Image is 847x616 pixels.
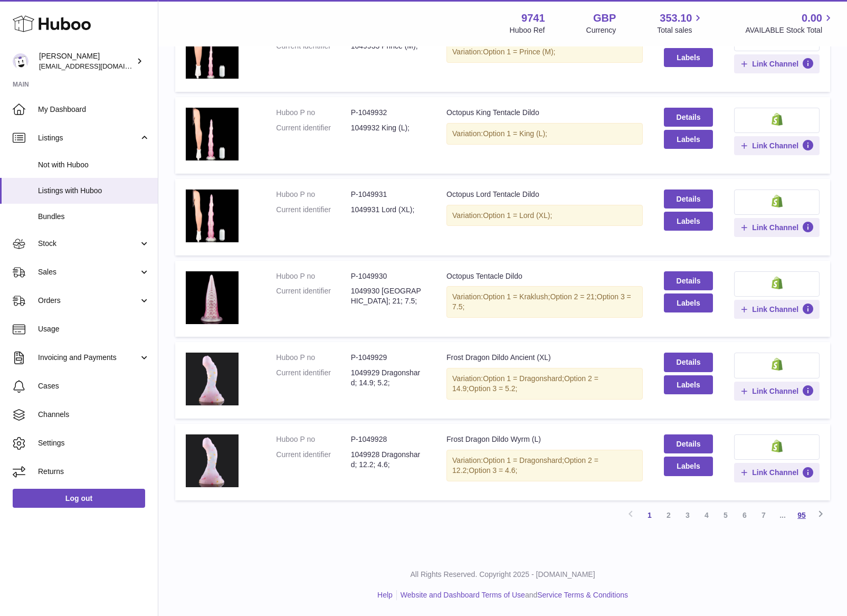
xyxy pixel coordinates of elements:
[772,358,783,371] img: shopify-small.png
[446,450,643,481] div: Variation:
[446,108,643,118] div: Octopus King Tentacle Dildo
[752,386,798,396] span: Link Channel
[664,457,713,476] button: Labels
[483,292,550,301] span: Option 1 = Kraklush;
[754,506,773,525] a: 7
[38,296,139,306] span: Orders
[593,11,616,25] strong: GBP
[276,189,350,200] dt: Huboo P no
[745,25,834,35] span: AVAILABLE Stock Total
[276,434,350,444] dt: Huboo P no
[745,11,834,35] a: 0.00 AVAILABLE Stock Total
[351,353,425,363] dd: P-1049929
[657,11,704,35] a: 353.10 Total sales
[640,506,659,525] a: 1
[664,434,713,453] a: Details
[38,133,139,143] span: Listings
[735,506,754,525] a: 6
[351,434,425,444] dd: P-1049928
[39,51,134,71] div: [PERSON_NAME]
[664,271,713,290] a: Details
[446,189,643,200] div: Octopus Lord Tentacle Dildo
[792,506,811,525] a: 95
[186,353,239,405] img: Frost Dragon Dildo Ancient (XL)
[537,591,628,599] a: Service Terms & Conditions
[657,25,704,35] span: Total sales
[772,440,783,452] img: shopify-small.png
[38,467,150,477] span: Returns
[276,353,350,363] dt: Huboo P no
[276,450,350,470] dt: Current identifier
[772,277,783,289] img: shopify-small.png
[659,506,678,525] a: 2
[483,456,564,465] span: Option 1 = Dragonshard;
[397,590,628,600] li: and
[483,129,547,138] span: Option 1 = King (L);
[186,26,239,79] img: Octopus Prince Tentacle Dildo
[38,353,139,363] span: Invoicing and Payments
[716,506,735,525] a: 5
[678,506,697,525] a: 3
[446,41,643,63] div: Variation:
[186,271,239,324] img: Octopus Tentacle Dildo
[483,48,555,56] span: Option 1 = Prince (M);
[773,506,792,525] span: ...
[38,186,150,196] span: Listings with Huboo
[521,11,545,25] strong: 9741
[351,123,425,133] dd: 1049932 King (L);
[802,11,822,25] span: 0.00
[38,160,150,170] span: Not with Huboo
[276,368,350,388] dt: Current identifier
[39,62,155,70] span: [EMAIL_ADDRESS][DOMAIN_NAME]
[351,205,425,215] dd: 1049931 Lord (XL);
[167,570,839,580] p: All Rights Reserved. Copyright 2025 - [DOMAIN_NAME]
[697,506,716,525] a: 4
[13,53,28,69] img: ajcmarketingltd@gmail.com
[401,591,525,599] a: Website and Dashboard Terms of Use
[483,211,552,220] span: Option 1 = Lord (XL);
[38,212,150,222] span: Bundles
[351,368,425,388] dd: 1049929 Dragonshard; 14.9; 5.2;
[734,463,820,482] button: Link Channel
[377,591,393,599] a: Help
[664,48,713,67] button: Labels
[38,239,139,249] span: Stock
[664,130,713,149] button: Labels
[660,11,692,25] span: 353.10
[510,25,545,35] div: Huboo Ref
[446,271,643,281] div: Octopus Tentacle Dildo
[351,108,425,118] dd: P-1049932
[664,189,713,209] a: Details
[734,54,820,73] button: Link Channel
[38,324,150,334] span: Usage
[186,434,239,487] img: Frost Dragon Dildo Wyrm (L)
[351,286,425,306] dd: 1049930 [GEOGRAPHIC_DATA]; 21; 7.5;
[772,113,783,126] img: shopify-small.png
[446,434,643,444] div: Frost Dragon Dildo Wyrm (L)
[586,25,616,35] div: Currency
[351,450,425,470] dd: 1049928 Dragonshard; 12.2; 4.6;
[38,410,150,420] span: Channels
[446,368,643,400] div: Variation:
[446,205,643,226] div: Variation:
[664,375,713,394] button: Labels
[664,108,713,127] a: Details
[446,353,643,363] div: Frost Dragon Dildo Ancient (XL)
[483,374,564,383] span: Option 1 = Dragonshard;
[734,382,820,401] button: Link Channel
[752,305,798,314] span: Link Channel
[276,271,350,281] dt: Huboo P no
[276,205,350,215] dt: Current identifier
[276,286,350,306] dt: Current identifier
[38,381,150,391] span: Cases
[752,223,798,232] span: Link Channel
[276,123,350,133] dt: Current identifier
[550,292,596,301] span: Option 2 = 21;
[734,136,820,155] button: Link Channel
[186,189,239,242] img: Octopus Lord Tentacle Dildo
[38,267,139,277] span: Sales
[351,271,425,281] dd: P-1049930
[38,105,150,115] span: My Dashboard
[752,59,798,69] span: Link Channel
[752,468,798,477] span: Link Channel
